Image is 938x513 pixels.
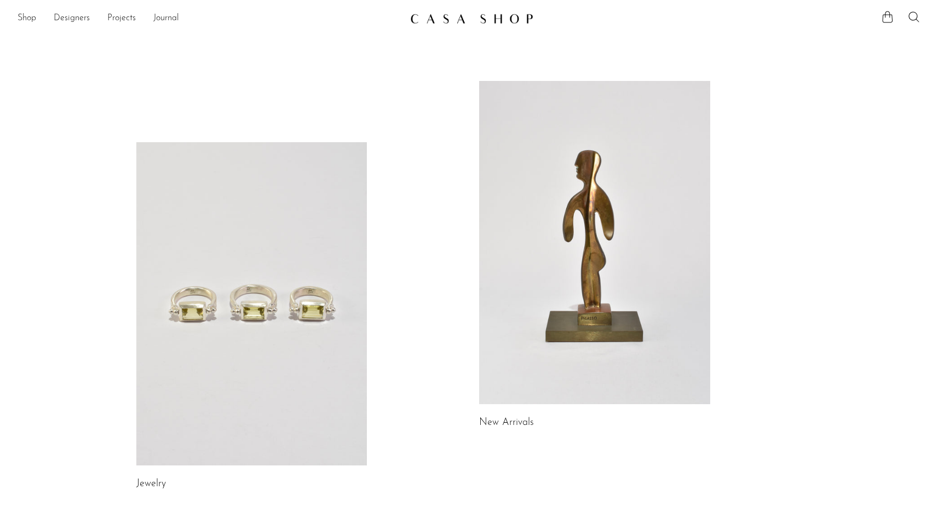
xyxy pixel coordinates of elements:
[18,9,401,28] ul: NEW HEADER MENU
[18,9,401,28] nav: Desktop navigation
[479,418,534,428] a: New Arrivals
[153,11,179,26] a: Journal
[54,11,90,26] a: Designers
[136,479,166,489] a: Jewelry
[18,11,36,26] a: Shop
[107,11,136,26] a: Projects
